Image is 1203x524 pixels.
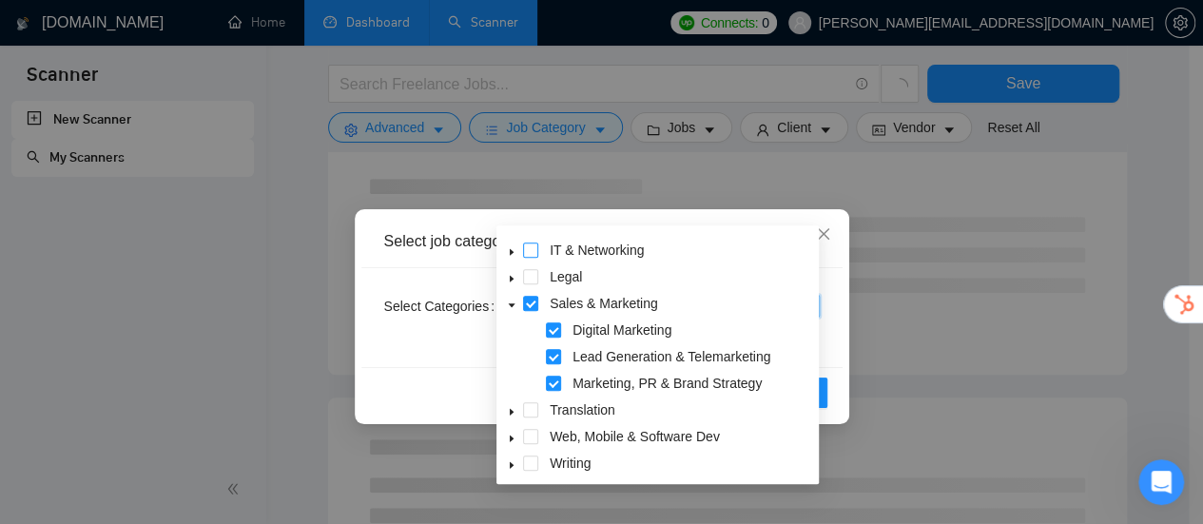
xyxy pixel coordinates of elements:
[550,269,582,284] span: Legal
[546,239,815,262] span: IT & Networking
[546,292,815,315] span: Sales & Marketing
[384,291,502,321] label: Select Categories
[507,434,516,443] span: caret-down
[546,265,815,288] span: Legal
[569,345,815,368] span: Lead Generation & Telemarketing
[816,226,831,242] span: close
[507,407,516,417] span: caret-down
[550,456,591,471] span: Writing
[550,402,615,417] span: Translation
[572,349,770,364] span: Lead Generation & Telemarketing
[384,231,820,252] div: Select job categories
[507,460,516,470] span: caret-down
[1138,459,1184,505] iframe: Intercom live chat
[546,398,815,421] span: Translation
[507,301,516,310] span: caret-down
[546,452,815,475] span: Writing
[550,243,644,258] span: IT & Networking
[550,429,720,444] span: Web, Mobile & Software Dev
[550,296,658,311] span: Sales & Marketing
[569,372,815,395] span: Marketing, PR & Brand Strategy
[798,209,849,261] button: Close
[507,247,516,257] span: caret-down
[572,322,671,338] span: Digital Marketing
[546,425,815,448] span: Web, Mobile & Software Dev
[569,319,815,341] span: Digital Marketing
[572,376,762,391] span: Marketing, PR & Brand Strategy
[507,274,516,283] span: caret-down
